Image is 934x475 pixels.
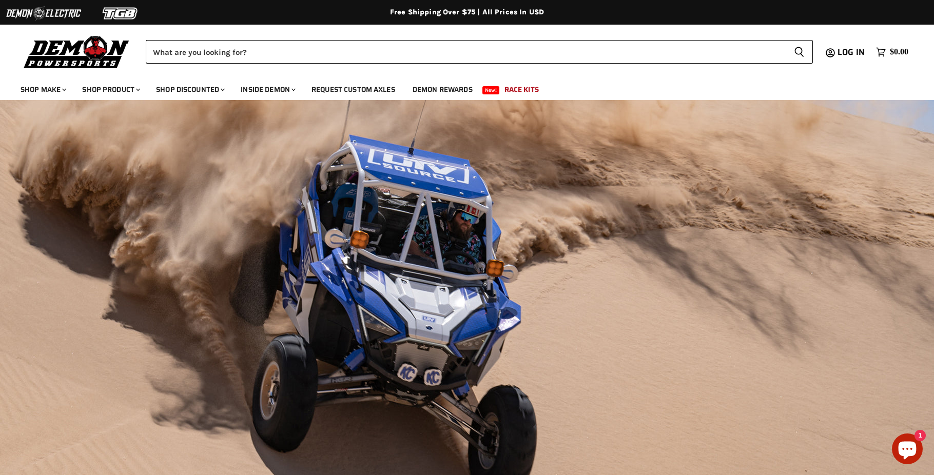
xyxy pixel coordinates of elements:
[146,40,813,64] form: Product
[497,79,547,100] a: Race Kits
[786,40,813,64] button: Search
[74,79,146,100] a: Shop Product
[13,79,72,100] a: Shop Make
[56,8,878,17] div: Free Shipping Over $75 | All Prices In USD
[482,86,500,94] span: New!
[838,46,865,58] span: Log in
[82,4,159,23] img: TGB Logo 2
[833,48,871,57] a: Log in
[304,79,403,100] a: Request Custom Axles
[871,45,913,60] a: $0.00
[890,47,908,57] span: $0.00
[21,33,133,70] img: Demon Powersports
[148,79,231,100] a: Shop Discounted
[233,79,302,100] a: Inside Demon
[146,40,786,64] input: Search
[5,4,82,23] img: Demon Electric Logo 2
[889,433,926,467] inbox-online-store-chat: Shopify online store chat
[13,75,906,100] ul: Main menu
[405,79,480,100] a: Demon Rewards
